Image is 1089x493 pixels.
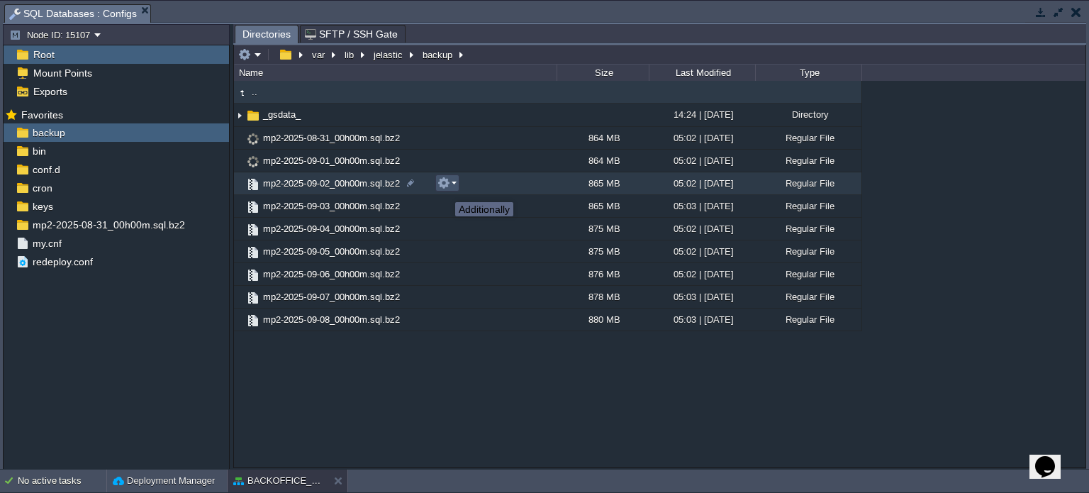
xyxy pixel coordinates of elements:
[245,131,261,147] img: AMDAwAAAACH5BAEAAAAALAAAAAABAAEAAAICRAEAOw==
[245,222,261,238] img: AMDAwAAAACH5BAEAAAAALAAAAAABAAEAAAICRAEAOw==
[245,177,261,192] img: AMDAwAAAACH5BAEAAAAALAAAAAABAAEAAAICRAEAOw==
[755,263,861,285] div: Regular File
[30,48,57,61] a: Root
[459,204,510,215] div: Additionally
[557,218,649,240] div: 875 MB
[245,313,261,328] img: AMDAwAAAACH5BAEAAAAALAAAAAABAAEAAAICRAEAOw==
[245,154,261,170] img: AMDAwAAAACH5BAEAAAAALAAAAAABAAEAAAICRAEAOw==
[755,104,861,126] div: Directory
[649,172,755,194] div: 05:02 | [DATE]
[245,267,261,283] img: AMDAwAAAACH5BAEAAAAALAAAAAABAAEAAAICRAEAOw==
[649,104,755,126] div: 14:24 | [DATE]
[9,28,94,41] button: Node ID: 15107
[310,48,328,61] button: var
[30,67,94,79] a: Mount Points
[649,150,755,172] div: 05:02 | [DATE]
[261,132,402,144] span: mp2-2025-08-31_00h00m.sql.bz2
[245,199,261,215] img: AMDAwAAAACH5BAEAAAAALAAAAAABAAEAAAICRAEAOw==
[30,126,67,139] a: backup
[342,48,357,61] button: lib
[372,48,406,61] button: jelastic
[261,109,303,121] a: _gsdata_
[234,240,245,262] img: AMDAwAAAACH5BAEAAAAALAAAAAABAAEAAAICRAEAOw==
[261,155,402,167] a: mp2-2025-09-01_00h00m.sql.bz2
[755,195,861,217] div: Regular File
[755,240,861,262] div: Regular File
[234,104,245,126] img: AMDAwAAAACH5BAEAAAAALAAAAAABAAEAAAICRAEAOw==
[234,85,250,101] img: AMDAwAAAACH5BAEAAAAALAAAAAABAAEAAAICRAEAOw==
[261,200,402,212] a: mp2-2025-09-03_00h00m.sql.bz2
[305,26,398,43] span: SFTP / SSH Gate
[30,237,64,250] a: my.cnf
[18,470,106,492] div: No active tasks
[234,218,245,240] img: AMDAwAAAACH5BAEAAAAALAAAAAABAAEAAAICRAEAOw==
[755,172,861,194] div: Regular File
[261,245,402,257] span: mp2-2025-09-05_00h00m.sql.bz2
[233,474,323,488] button: BACKOFFICE_LIVE_APP_BACKEND
[261,223,402,235] a: mp2-2025-09-04_00h00m.sql.bz2
[557,172,649,194] div: 865 MB
[30,218,187,231] a: mp2-2025-08-31_00h00m.sql.bz2
[649,240,755,262] div: 05:02 | [DATE]
[261,177,402,189] a: mp2-2025-09-02_00h00m.sql.bz2
[755,150,861,172] div: Regular File
[30,200,55,213] a: keys
[234,45,1085,65] input: Click to enter the path
[649,127,755,149] div: 05:02 | [DATE]
[755,286,861,308] div: Regular File
[245,245,261,260] img: AMDAwAAAACH5BAEAAAAALAAAAAABAAEAAAICRAEAOw==
[261,314,402,326] a: mp2-2025-09-08_00h00m.sql.bz2
[235,65,557,81] div: Name
[30,145,48,157] a: bin
[234,195,245,217] img: AMDAwAAAACH5BAEAAAAALAAAAAABAAEAAAICRAEAOw==
[649,286,755,308] div: 05:03 | [DATE]
[557,240,649,262] div: 875 MB
[557,195,649,217] div: 865 MB
[755,218,861,240] div: Regular File
[649,218,755,240] div: 05:02 | [DATE]
[234,127,245,149] img: AMDAwAAAACH5BAEAAAAALAAAAAABAAEAAAICRAEAOw==
[30,182,55,194] a: cron
[557,150,649,172] div: 864 MB
[649,309,755,331] div: 05:03 | [DATE]
[234,263,245,285] img: AMDAwAAAACH5BAEAAAAALAAAAAABAAEAAAICRAEAOw==
[113,474,215,488] button: Deployment Manager
[245,108,261,123] img: AMDAwAAAACH5BAEAAAAALAAAAAABAAEAAAICRAEAOw==
[1029,436,1075,479] iframe: chat widget
[756,65,861,81] div: Type
[755,309,861,331] div: Regular File
[261,133,402,143] a: mp2-2025-08-31_00h00m.sql.bz2
[650,65,755,81] div: Last Modified
[261,291,402,303] a: mp2-2025-09-07_00h00m.sql.bz2
[557,286,649,308] div: 878 MB
[649,263,755,285] div: 05:02 | [DATE]
[30,255,95,268] a: redeploy.conf
[261,268,402,280] a: mp2-2025-09-06_00h00m.sql.bz2
[557,309,649,331] div: 880 MB
[9,5,137,23] span: SQL Databases : Configs
[558,65,649,81] div: Size
[557,127,649,149] div: 864 MB
[234,286,245,308] img: AMDAwAAAACH5BAEAAAAALAAAAAABAAEAAAICRAEAOw==
[250,86,259,98] span: ..
[234,172,245,194] img: AMDAwAAAACH5BAEAAAAALAAAAAABAAEAAAICRAEAOw==
[649,195,755,217] div: 05:03 | [DATE]
[234,150,245,172] img: AMDAwAAAACH5BAEAAAAALAAAAAABAAEAAAICRAEAOw==
[234,309,245,331] img: AMDAwAAAACH5BAEAAAAALAAAAAABAAEAAAICRAEAOw==
[30,163,62,176] a: conf.d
